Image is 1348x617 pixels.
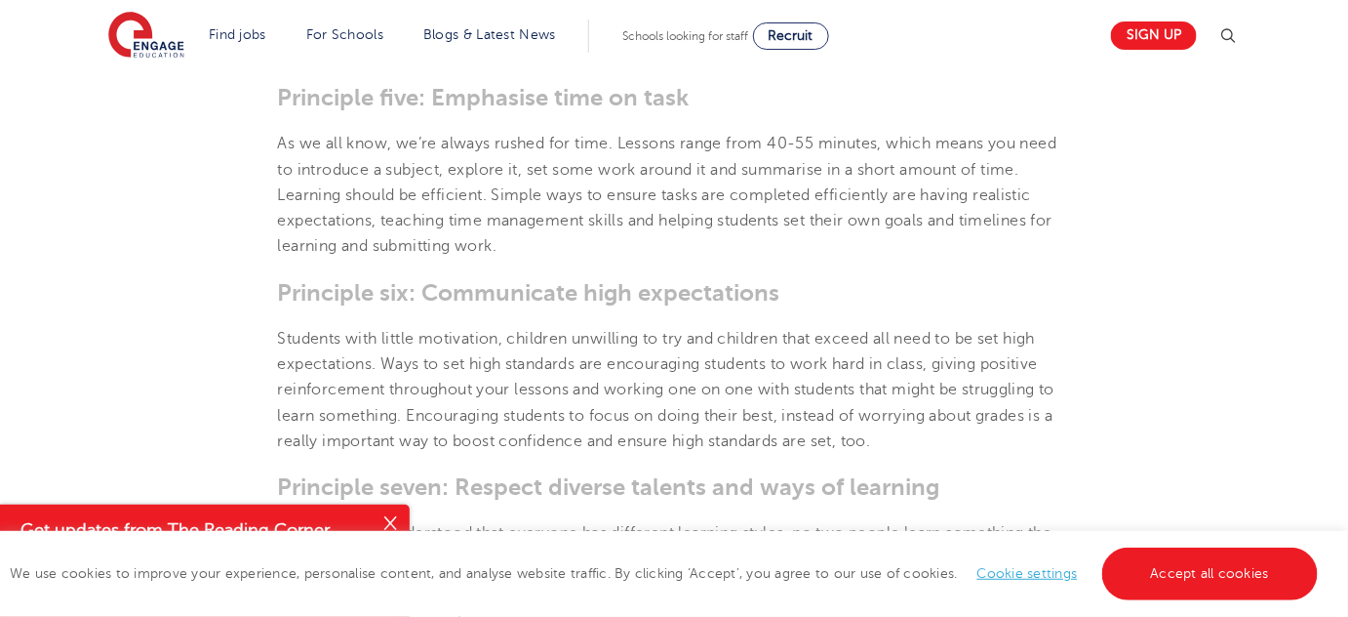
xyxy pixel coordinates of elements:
[371,505,410,544] button: Close
[1111,21,1197,50] a: Sign up
[278,131,1071,259] p: As we all know, we’re always rushed for time. Lessons range from 40-55 minutes, which means you n...
[423,27,556,42] a: Blogs & Latest News
[769,28,813,43] span: Recruit
[278,84,1071,111] h3: Principle five: Emphasise time on task
[278,326,1071,454] p: Students with little motivation, children unwilling to try and children that exceed all need to b...
[278,279,1071,307] h3: Principle six: Communicate high expectations
[278,473,1071,501] h3: Principle seven: Respect diverse talents and ways of learning
[108,12,184,61] img: Engage Education
[753,22,829,50] a: Recruit
[1102,548,1319,600] a: Accept all cookies
[20,518,369,543] h4: Get updates from The Reading Corner
[623,29,749,43] span: Schools looking for staff
[977,566,1078,581] a: Cookie settings
[209,27,266,42] a: Find jobs
[10,566,1323,581] span: We use cookies to improve your experience, personalise content, and analyse website traffic. By c...
[306,27,383,42] a: For Schools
